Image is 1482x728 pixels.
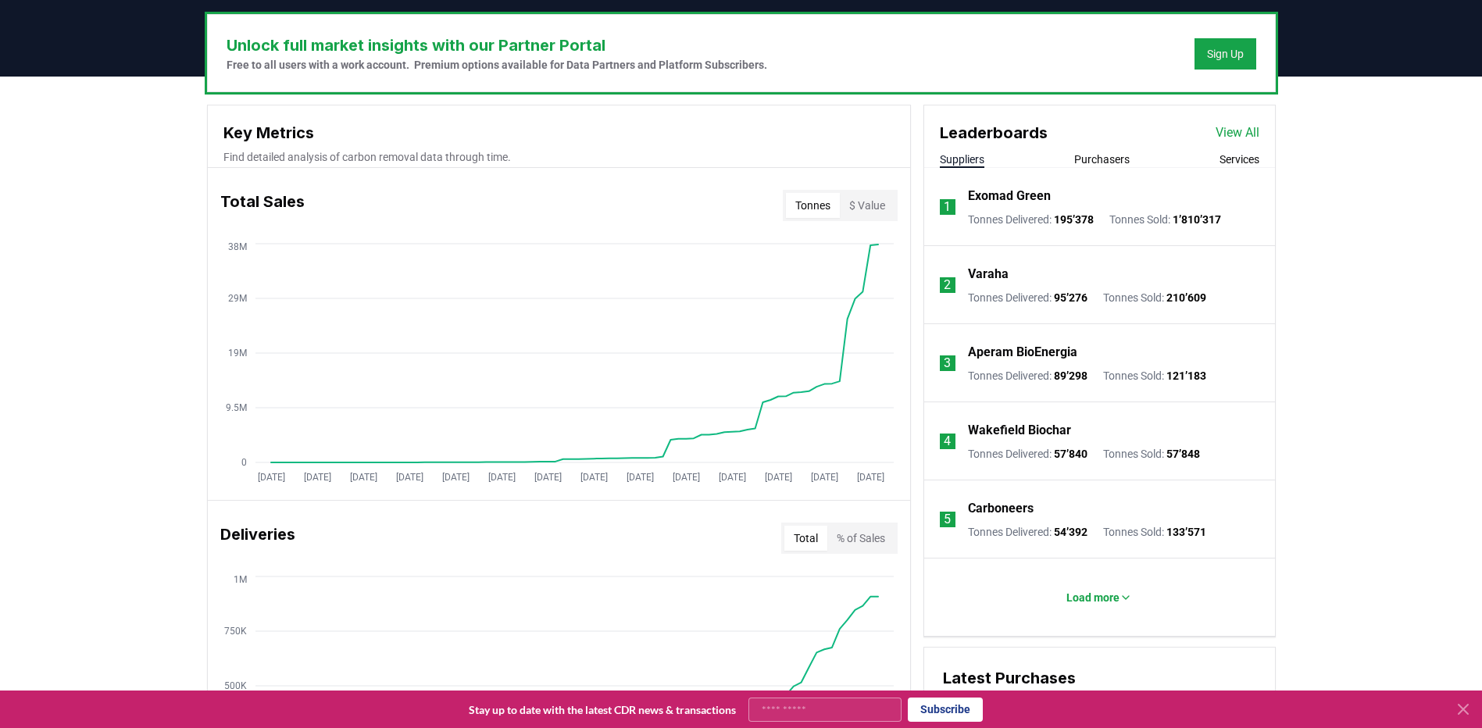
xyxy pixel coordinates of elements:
[227,57,767,73] p: Free to all users with a work account. Premium options available for Data Partners and Platform S...
[968,446,1087,462] p: Tonnes Delivered :
[1054,213,1094,226] span: 195’378
[968,187,1051,205] a: Exomad Green
[968,421,1071,440] a: Wakefield Biochar
[784,526,827,551] button: Total
[224,680,247,691] tspan: 500K
[1066,590,1120,605] p: Load more
[1103,368,1206,384] p: Tonnes Sold :
[220,523,295,554] h3: Deliveries
[764,472,791,483] tspan: [DATE]
[1207,46,1244,62] a: Sign Up
[223,149,895,165] p: Find detailed analysis of carbon removal data through time.
[220,190,305,221] h3: Total Sales
[1173,213,1221,226] span: 1’810’317
[1195,38,1256,70] button: Sign Up
[241,457,247,468] tspan: 0
[349,472,377,483] tspan: [DATE]
[840,193,895,218] button: $ Value
[856,472,884,483] tspan: [DATE]
[580,472,607,483] tspan: [DATE]
[441,472,469,483] tspan: [DATE]
[944,432,951,451] p: 4
[1054,582,1145,613] button: Load more
[534,472,561,483] tspan: [DATE]
[944,276,951,294] p: 2
[1220,152,1259,167] button: Services
[1054,526,1087,538] span: 54’392
[1054,448,1087,460] span: 57’840
[228,348,247,359] tspan: 19M
[968,524,1087,540] p: Tonnes Delivered :
[968,368,1087,384] p: Tonnes Delivered :
[234,574,247,585] tspan: 1M
[1074,152,1130,167] button: Purchasers
[487,472,515,483] tspan: [DATE]
[223,121,895,145] h3: Key Metrics
[944,354,951,373] p: 3
[944,198,951,216] p: 1
[827,526,895,551] button: % of Sales
[810,472,837,483] tspan: [DATE]
[1103,524,1206,540] p: Tonnes Sold :
[1166,291,1206,304] span: 210’609
[1166,526,1206,538] span: 133’571
[227,34,767,57] h3: Unlock full market insights with our Partner Portal
[786,193,840,218] button: Tonnes
[257,472,284,483] tspan: [DATE]
[1216,123,1259,142] a: View All
[968,212,1094,227] p: Tonnes Delivered :
[968,290,1087,305] p: Tonnes Delivered :
[940,121,1048,145] h3: Leaderboards
[228,241,247,252] tspan: 38M
[626,472,653,483] tspan: [DATE]
[968,499,1034,518] a: Carboneers
[1166,448,1200,460] span: 57’848
[940,152,984,167] button: Suppliers
[1103,290,1206,305] p: Tonnes Sold :
[718,472,745,483] tspan: [DATE]
[1166,369,1206,382] span: 121’183
[224,626,247,637] tspan: 750K
[944,510,951,529] p: 5
[1103,446,1200,462] p: Tonnes Sold :
[228,293,247,304] tspan: 29M
[968,265,1009,284] a: Varaha
[968,343,1077,362] a: Aperam BioEnergia
[672,472,699,483] tspan: [DATE]
[943,666,1256,690] h3: Latest Purchases
[1054,369,1087,382] span: 89’298
[1054,291,1087,304] span: 95’276
[395,472,423,483] tspan: [DATE]
[303,472,330,483] tspan: [DATE]
[226,402,247,413] tspan: 9.5M
[1109,212,1221,227] p: Tonnes Sold :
